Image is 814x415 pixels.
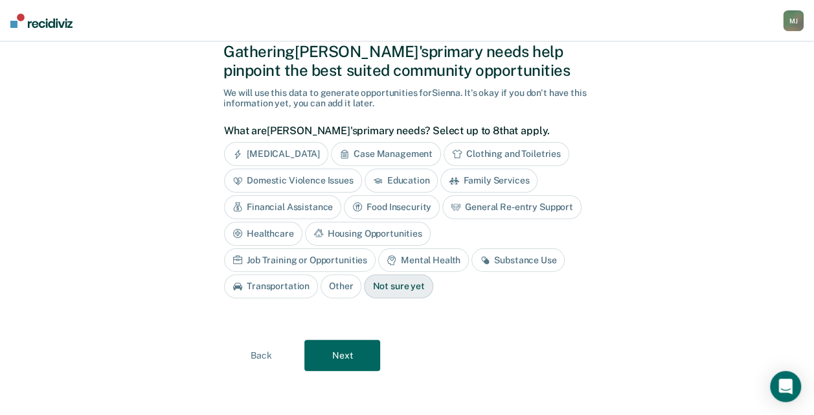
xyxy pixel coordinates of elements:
div: Substance Use [471,248,565,272]
div: Transportation [224,274,318,298]
div: M J [783,10,804,31]
div: We will use this data to generate opportunities for Sienna . It's okay if you don't have this inf... [223,88,591,110]
div: Food Insecurity [344,195,440,219]
div: Mental Health [378,248,469,272]
div: Healthcare [224,222,302,246]
div: Not sure yet [364,274,433,298]
div: Clothing and Toiletries [444,142,569,166]
div: Other [321,274,361,298]
div: Family Services [440,169,537,193]
button: MJ [783,10,804,31]
img: Recidiviz [10,14,73,28]
div: General Re-entry Support [442,195,582,219]
div: Open Intercom Messenger [770,371,801,402]
div: Gathering [PERSON_NAME]'s primary needs help pinpoint the best suited community opportunities [223,42,591,80]
div: Education [365,169,438,193]
button: Next [304,340,380,371]
div: Domestic Violence Issues [224,169,362,193]
div: Job Training or Opportunities [224,248,376,272]
div: Case Management [331,142,441,166]
div: Housing Opportunities [305,222,431,246]
button: Back [223,340,299,371]
div: Financial Assistance [224,195,341,219]
label: What are [PERSON_NAME]'s primary needs? Select up to 8 that apply. [224,124,583,137]
div: [MEDICAL_DATA] [224,142,328,166]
